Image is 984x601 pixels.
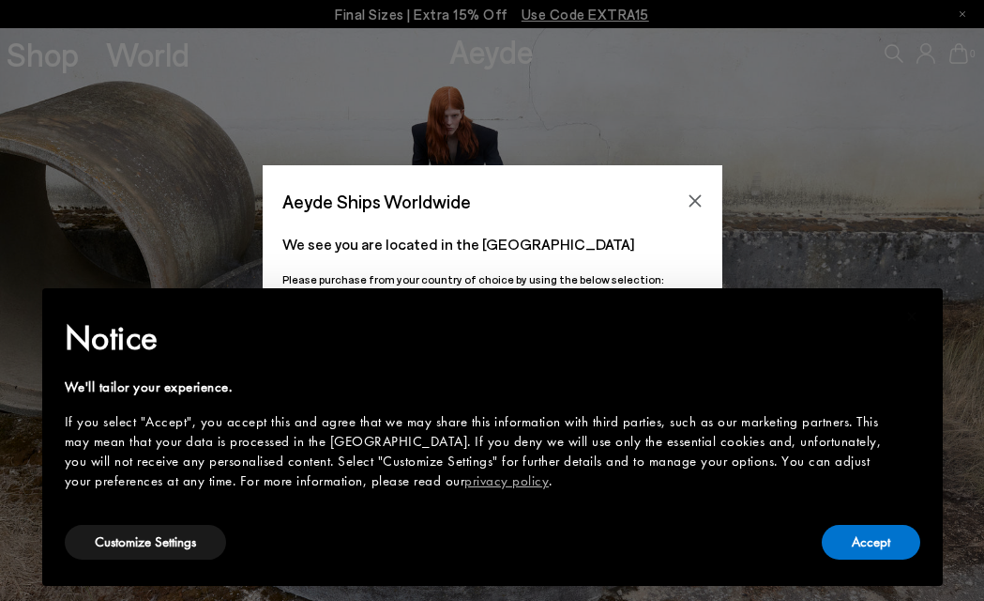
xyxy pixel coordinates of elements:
span: Aeyde Ships Worldwide [282,185,471,218]
div: If you select "Accept", you accept this and agree that we may share this information with third p... [65,412,890,491]
a: privacy policy [464,471,549,490]
button: Close this notice [890,294,935,339]
div: We'll tailor your experience. [65,378,890,397]
p: We see you are located in the [GEOGRAPHIC_DATA] [282,233,703,255]
p: Please purchase from your country of choice by using the below selection: [282,270,703,288]
button: Close [681,187,709,215]
h2: Notice [65,314,890,362]
button: Customize Settings [65,525,226,560]
span: × [906,301,918,331]
button: Accept [822,525,920,560]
